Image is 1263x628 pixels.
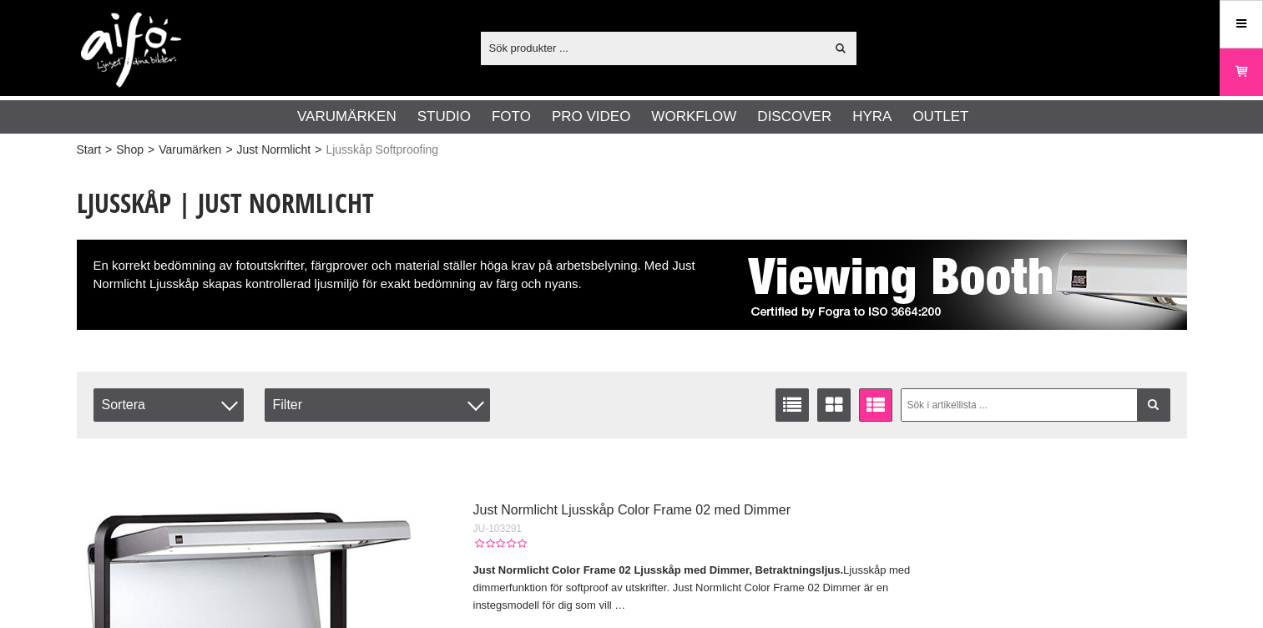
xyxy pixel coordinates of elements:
[736,240,1187,330] img: Just Normlicht Ljusskåp
[81,13,181,88] img: logo.png
[105,141,112,159] span: >
[77,185,1187,221] h1: Ljusskåp | JUST Normlicht
[417,106,471,128] a: Studio
[473,564,844,576] strong: Just Normlicht Color Frame 02 Ljusskåp med Dimmer, Betraktningsljus.
[116,141,144,159] a: Shop
[159,141,221,159] a: Varumärken
[473,562,912,614] p: Ljusskåp med dimmerfunktion för softproof av utskrifter. Just Normlicht Color Frame 02 Dimmer är ...
[614,599,625,611] a: …
[473,503,791,517] a: Just Normlicht Ljusskåp Color Frame 02 med Dimmer
[1137,388,1170,422] a: Filtrera
[492,106,531,128] a: Foto
[148,141,154,159] span: >
[651,106,736,128] a: Workflow
[775,388,809,422] a: Listvisning
[297,106,397,128] a: Varumärken
[852,106,892,128] a: Hyra
[315,141,321,159] span: >
[757,106,831,128] a: Discover
[326,141,438,159] span: Ljusskåp Softproofing
[225,141,232,159] span: >
[901,388,1170,422] input: Sök i artikellista ...
[77,141,102,159] a: Start
[817,388,851,422] a: Fönstervisning
[93,388,244,422] span: Sortera
[473,523,523,534] span: JU-103291
[859,388,892,422] a: Utökad listvisning
[473,536,527,551] div: Kundbetyg: 0
[912,106,968,128] a: Outlet
[77,240,1187,330] div: En korrekt bedömning av fotoutskrifter, färgprover och material ställer höga krav på arbetsbelyni...
[552,106,630,128] a: Pro Video
[265,388,490,422] div: Filter
[237,141,311,159] a: Just Normlicht
[481,35,826,60] input: Sök produkter ...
